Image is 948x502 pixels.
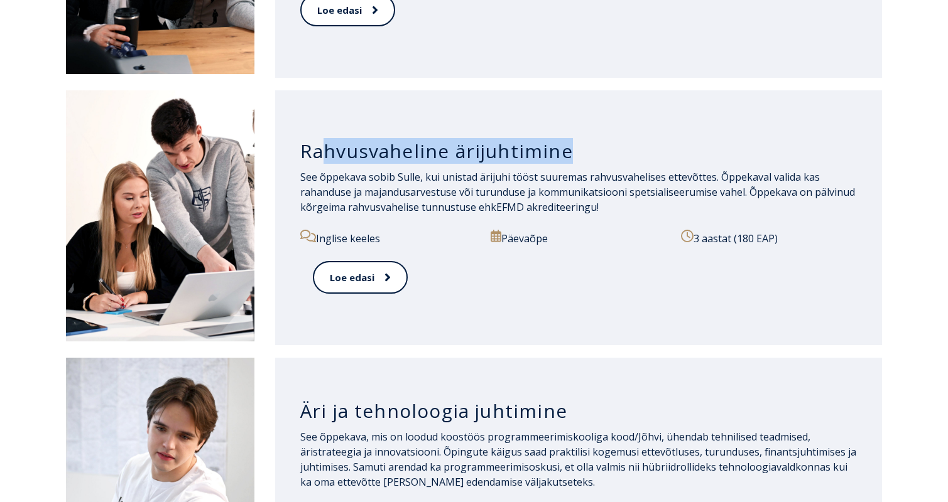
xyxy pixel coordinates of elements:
p: Inglise keeles [300,230,476,246]
p: 3 aastat (180 EAP) [681,230,857,246]
a: EFMD akrediteeringu [496,200,597,214]
a: Loe edasi [313,261,408,294]
span: See õppekava sobib Sulle, kui unistad ärijuhi tööst suuremas rahvusvahelises ettevõttes. Õppekava... [300,170,855,214]
p: Päevaõpe [491,230,667,246]
img: Rahvusvaheline ärijuhtimine [66,90,254,341]
p: See õppekava, mis on loodud koostöös programmeerimiskooliga kood/Jõhvi, ühendab tehnilised teadmi... [300,429,858,489]
h3: Äri ja tehnoloogia juhtimine [300,399,858,423]
h3: Rahvusvaheline ärijuhtimine [300,139,858,163]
